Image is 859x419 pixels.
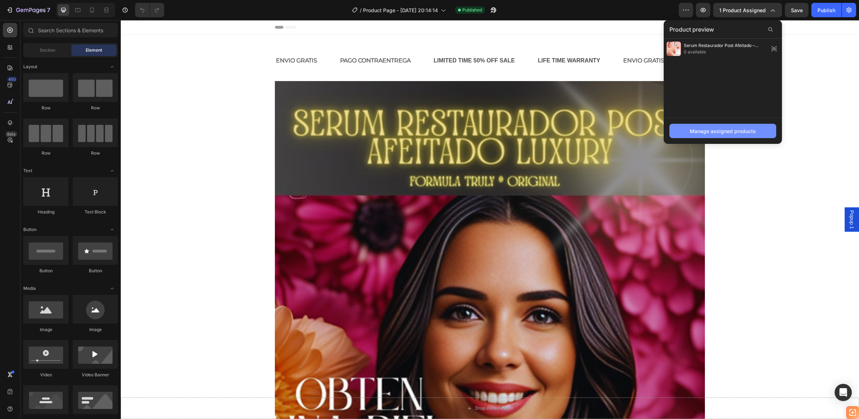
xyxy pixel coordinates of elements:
[23,63,37,70] span: Layout
[47,6,50,14] p: 7
[106,165,118,176] span: Toggle open
[811,3,841,17] button: Publish
[23,105,68,111] div: Row
[23,209,68,215] div: Heading
[835,384,852,401] div: Open Intercom Messenger
[23,226,37,233] span: Button
[462,7,482,13] span: Published
[106,224,118,235] span: Toggle open
[23,168,32,174] span: Text
[669,124,776,138] button: Manage assigned products
[785,3,808,17] button: Save
[416,35,480,47] div: LIFE TIME WARRANTY
[73,372,118,378] div: Video Banner
[155,36,196,46] p: ENVIO GRATIS
[727,190,735,209] span: Popup 1
[684,49,766,55] span: 0 available
[363,6,438,14] span: Product Page - [DATE] 20:14:14
[86,47,102,53] span: Element
[23,150,68,156] div: Row
[106,61,118,72] span: Toggle open
[669,25,714,34] span: Product preview
[719,6,766,14] span: 1 product assigned
[791,7,803,13] span: Save
[3,3,53,17] button: 7
[354,385,392,391] div: Drop element here
[106,283,118,294] span: Toggle open
[23,285,36,292] span: Media
[817,6,835,14] div: Publish
[690,127,756,135] div: Manage assigned products
[73,150,118,156] div: Row
[23,372,68,378] div: Video
[7,76,17,82] div: 450
[73,105,118,111] div: Row
[567,36,637,46] p: PAGO CONTRAENTREGA
[23,326,68,333] div: Image
[684,42,766,49] span: Serum Restaurador Post Afeitado – Fórmula Truly® Original
[360,6,362,14] span: /
[73,209,118,215] div: Text Block
[219,36,290,46] p: PAGO CONTRAENTREGA
[23,23,118,37] input: Search Sections & Elements
[135,3,164,17] div: Undo/Redo
[23,268,68,274] div: Button
[121,20,859,419] iframe: Design area
[40,47,55,53] span: Section
[713,3,782,17] button: 1 product assigned
[312,35,395,47] div: LIMITED TIME 50% OFF SALE
[73,268,118,274] div: Button
[5,131,17,137] div: Beta
[502,36,544,46] p: ENVIO GRATIS
[667,42,681,56] img: preview-img
[73,326,118,333] div: Image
